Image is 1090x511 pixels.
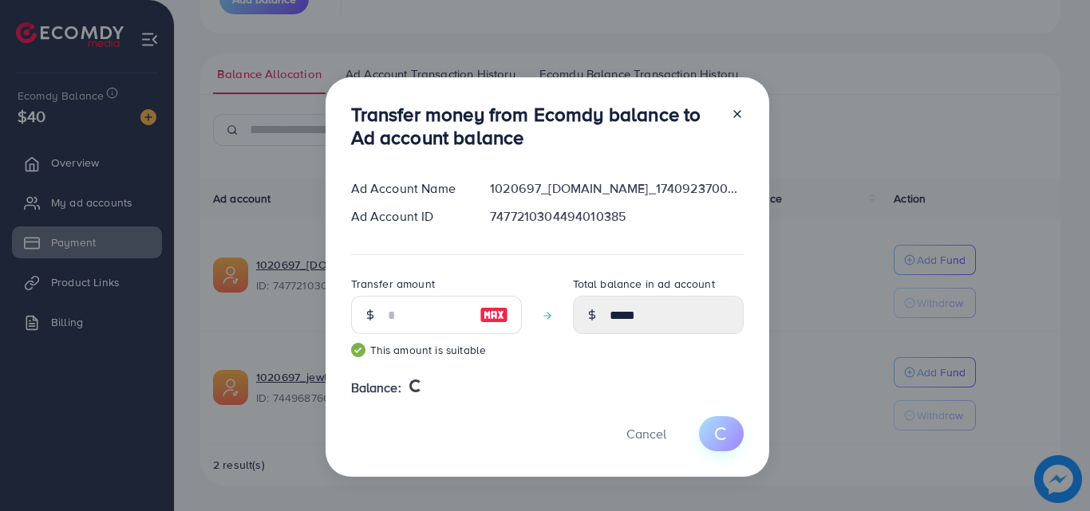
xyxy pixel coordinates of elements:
[351,379,401,397] span: Balance:
[351,276,435,292] label: Transfer amount
[351,342,522,358] small: This amount is suitable
[573,276,715,292] label: Total balance in ad account
[338,207,478,226] div: Ad Account ID
[351,343,365,357] img: guide
[606,416,686,450] button: Cancel
[338,179,478,198] div: Ad Account Name
[477,207,756,226] div: 7477210304494010385
[477,179,756,198] div: 1020697_[DOMAIN_NAME]_1740923700857
[626,425,666,442] span: Cancel
[351,103,718,149] h3: Transfer money from Ecomdy balance to Ad account balance
[480,305,508,324] img: image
